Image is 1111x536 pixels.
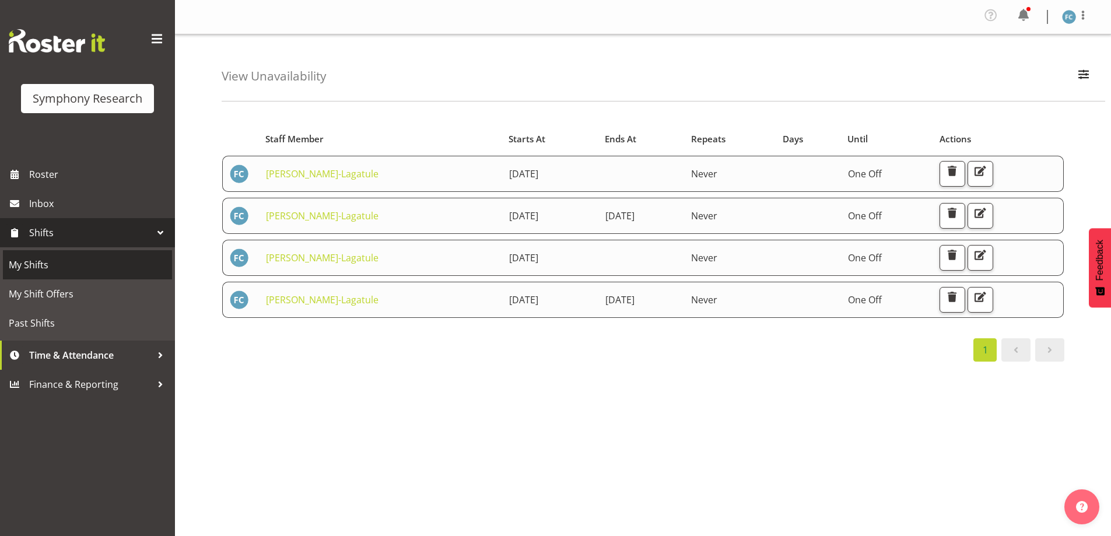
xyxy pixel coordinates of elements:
span: Shifts [29,224,152,241]
div: Ends At [605,132,678,146]
div: Staff Member [265,132,495,146]
a: My Shift Offers [3,279,172,309]
span: My Shifts [9,256,166,274]
span: One Off [848,209,882,222]
span: My Shift Offers [9,285,166,303]
span: [DATE] [509,167,538,180]
span: Inbox [29,195,169,212]
span: [DATE] [605,209,635,222]
div: Until [847,132,926,146]
img: fisi-cook-lagatule1979.jpg [230,290,248,309]
button: Edit Unavailability [968,245,993,271]
span: [DATE] [509,209,538,222]
button: Edit Unavailability [968,161,993,187]
a: [PERSON_NAME]-Lagatule [266,251,378,264]
img: fisi-cook-lagatule1979.jpg [230,206,248,225]
img: fisi-cook-lagatule1979.jpg [1062,10,1076,24]
img: fisi-cook-lagatule1979.jpg [230,164,248,183]
span: [DATE] [509,251,538,264]
div: Repeats [691,132,769,146]
span: Never [691,209,717,222]
span: [DATE] [509,293,538,306]
span: One Off [848,293,882,306]
a: My Shifts [3,250,172,279]
div: Symphony Research [33,90,142,107]
span: Time & Attendance [29,346,152,364]
span: One Off [848,251,882,264]
div: Actions [940,132,1057,146]
h4: View Unavailability [222,69,326,83]
span: Roster [29,166,169,183]
button: Delete Unavailability [940,287,965,313]
button: Delete Unavailability [940,203,965,229]
div: Starts At [509,132,591,146]
button: Delete Unavailability [940,245,965,271]
img: fisi-cook-lagatule1979.jpg [230,248,248,267]
img: Rosterit website logo [9,29,105,52]
span: Never [691,251,717,264]
a: [PERSON_NAME]-Lagatule [266,167,378,180]
button: Feedback - Show survey [1089,228,1111,307]
img: help-xxl-2.png [1076,501,1088,513]
a: [PERSON_NAME]-Lagatule [266,293,378,306]
span: Past Shifts [9,314,166,332]
button: Edit Unavailability [968,203,993,229]
button: Edit Unavailability [968,287,993,313]
button: Filter Employees [1071,64,1096,89]
span: [DATE] [605,293,635,306]
div: Days [783,132,834,146]
a: [PERSON_NAME]-Lagatule [266,209,378,222]
span: Finance & Reporting [29,376,152,393]
span: Never [691,167,717,180]
span: Feedback [1095,240,1105,281]
span: Never [691,293,717,306]
a: Past Shifts [3,309,172,338]
span: One Off [848,167,882,180]
button: Delete Unavailability [940,161,965,187]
